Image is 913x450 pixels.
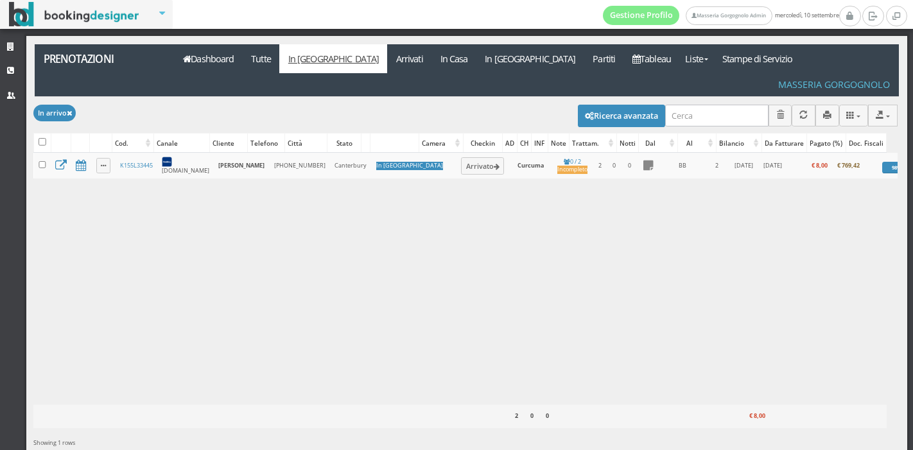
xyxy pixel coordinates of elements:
div: € 8,00 [722,408,768,425]
a: In [GEOGRAPHIC_DATA] [279,44,387,73]
div: In [GEOGRAPHIC_DATA] [376,162,443,170]
div: Checkin [464,134,502,152]
a: In Casa [431,44,476,73]
h4: Masseria Gorgognolo [778,79,890,90]
a: Prenotazioni [35,44,168,73]
a: Stampe di Servizio [714,44,801,73]
div: Bilancio [717,134,761,152]
b: Curcuma [517,161,544,169]
b: 2 [515,411,518,420]
a: Dashboard [175,44,243,73]
img: 7STAjs-WNfZHmYllyLag4gdhmHm8JrbmzVrznejwAeLEbpu0yDt-GlJaDipzXAZBN18=w300 [162,157,172,167]
td: 0 [622,153,638,178]
b: [PERSON_NAME] [218,161,265,169]
button: Arrivato [461,157,504,174]
a: In [GEOGRAPHIC_DATA] [476,44,584,73]
div: Cod. [112,134,153,152]
td: [DATE] [728,153,759,178]
td: [PHONE_NUMBER] [270,153,330,178]
a: Gestione Profilo [603,6,680,25]
b: 0 [546,411,549,420]
div: Incompleto [557,166,587,174]
button: Aggiorna [792,105,815,126]
td: Canterbury [330,153,371,178]
td: [DOMAIN_NAME] [157,153,214,178]
a: Masseria Gorgognolo Admin [686,6,772,25]
div: Trattam. [570,134,616,152]
a: Tutte [243,44,280,73]
span: mercoledì, 10 settembre [603,6,839,25]
div: Al [678,134,716,152]
button: Ricerca avanzata [578,105,665,126]
a: Arrivati [387,44,431,73]
td: 2 [706,153,728,178]
div: Canale [154,134,209,152]
a: Liste [679,44,713,73]
button: In arrivo [33,105,76,121]
td: 0 [607,153,622,178]
div: Dal [639,134,677,152]
div: Cliente [210,134,247,152]
div: Da Fatturare [762,134,806,152]
b: € 769,42 [837,161,860,169]
span: Showing 1 rows [33,438,75,447]
div: INF [532,134,547,152]
td: 2 [593,153,607,178]
a: Partiti [584,44,624,73]
div: CH [517,134,532,152]
td: [DATE] [759,153,787,178]
img: BookingDesigner.com [9,2,139,27]
div: Doc. Fiscali [846,134,886,152]
div: Telefono [248,134,284,152]
div: Note [548,134,569,152]
b: 0 [530,411,534,420]
div: Stato [327,134,361,152]
div: Camera [419,134,463,152]
a: K155L33445 [120,161,153,169]
b: € 8,00 [812,161,828,169]
div: Notti [617,134,638,152]
div: Città [285,134,327,152]
div: AD [503,134,517,152]
td: BB [659,153,706,178]
div: Pagato (%) [807,134,845,152]
a: 0 / 2Incompleto [557,157,587,175]
div: 98% [882,162,911,173]
button: Export [868,105,898,126]
input: Cerca [665,105,769,126]
a: Tableau [624,44,680,73]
